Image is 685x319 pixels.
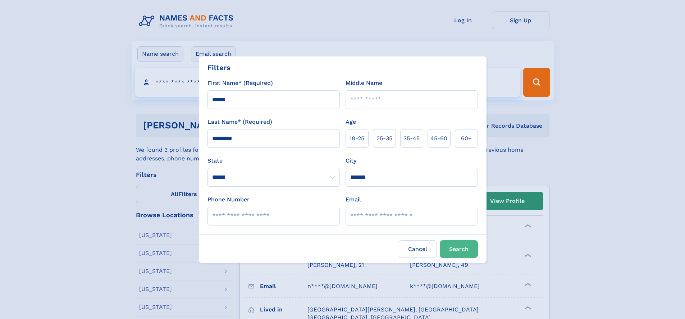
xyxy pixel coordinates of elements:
[430,134,447,143] span: 45‑60
[461,134,472,143] span: 60+
[350,134,364,143] span: 18‑25
[376,134,392,143] span: 25‑35
[440,240,478,258] button: Search
[207,62,230,73] div: Filters
[346,156,356,165] label: City
[399,240,437,258] label: Cancel
[346,79,382,87] label: Middle Name
[207,195,250,204] label: Phone Number
[346,118,356,126] label: Age
[207,79,273,87] label: First Name* (Required)
[207,118,272,126] label: Last Name* (Required)
[403,134,420,143] span: 35‑45
[346,195,361,204] label: Email
[207,156,340,165] label: State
